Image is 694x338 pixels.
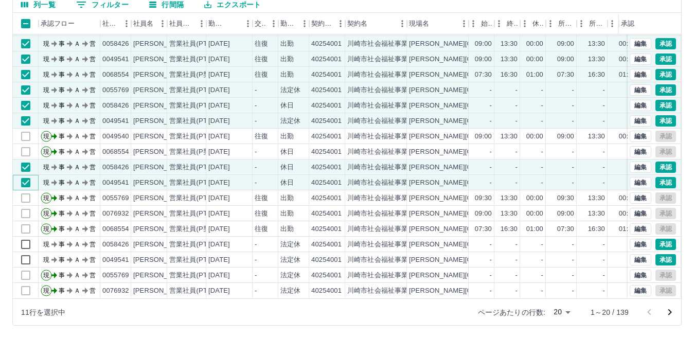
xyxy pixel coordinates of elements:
[206,13,253,34] div: 勤務日
[655,54,676,65] button: 承認
[253,13,278,34] div: 交通費
[557,39,574,49] div: 09:00
[526,193,543,203] div: 00:00
[133,116,189,126] div: [PERSON_NAME]
[526,55,543,64] div: 00:00
[494,13,520,34] div: 終業
[333,16,348,31] button: メニュー
[43,56,49,63] text: 現
[409,13,429,34] div: 現場名
[102,70,129,80] div: 0068554
[133,132,189,141] div: [PERSON_NAME]
[208,85,230,95] div: [DATE]
[541,85,543,95] div: -
[603,116,605,126] div: -
[280,209,294,219] div: 出勤
[133,209,189,219] div: [PERSON_NAME]
[280,85,300,95] div: 法定休
[630,84,651,96] button: 編集
[169,55,223,64] div: 営業社員(PT契約)
[630,254,651,265] button: 編集
[541,101,543,111] div: -
[74,179,80,186] text: Ａ
[133,101,189,111] div: [PERSON_NAME]
[490,85,492,95] div: -
[507,13,518,34] div: 終業
[475,70,492,80] div: 07:30
[280,13,297,34] div: 勤務区分
[526,70,543,80] div: 01:00
[133,70,189,80] div: [PERSON_NAME]
[515,147,518,157] div: -
[90,71,96,78] text: 営
[90,148,96,155] text: 営
[280,101,294,111] div: 休日
[194,16,209,31] button: メニュー
[630,223,651,235] button: 編集
[490,163,492,172] div: -
[347,39,415,49] div: 川崎市社会福祉事業団
[255,101,257,111] div: -
[169,70,219,80] div: 営業社員(P契約)
[526,209,543,219] div: 00:00
[208,13,226,34] div: 勤務日
[59,71,65,78] text: 事
[311,55,342,64] div: 40254001
[102,85,129,95] div: 0055769
[311,39,342,49] div: 40254001
[311,178,342,188] div: 40254001
[619,132,636,141] div: 00:00
[501,55,518,64] div: 13:30
[255,147,257,157] div: -
[255,13,266,34] div: 交通費
[102,101,129,111] div: 0058426
[541,147,543,157] div: -
[43,179,49,186] text: 現
[226,16,240,31] button: ソート
[630,208,651,219] button: 編集
[90,164,96,171] text: 営
[515,101,518,111] div: -
[74,86,80,94] text: Ａ
[475,193,492,203] div: 09:30
[102,224,129,234] div: 0068554
[572,178,574,188] div: -
[74,56,80,63] text: Ａ
[59,117,65,124] text: 事
[102,163,129,172] div: 0058426
[59,102,65,109] text: 事
[481,13,492,34] div: 始業
[309,13,345,34] div: 契約コード
[501,39,518,49] div: 13:30
[90,194,96,202] text: 営
[619,193,636,203] div: 00:00
[43,86,49,94] text: 現
[208,55,230,64] div: [DATE]
[407,13,469,34] div: 現場名
[409,85,536,95] div: [PERSON_NAME][GEOGRAPHIC_DATA]
[59,179,65,186] text: 事
[208,70,230,80] div: [DATE]
[119,16,134,31] button: メニュー
[619,70,636,80] div: 01:00
[557,55,574,64] div: 09:00
[475,55,492,64] div: 09:00
[43,133,49,140] text: 現
[255,85,257,95] div: -
[395,16,410,31] button: メニュー
[90,86,96,94] text: 営
[515,163,518,172] div: -
[133,193,189,203] div: [PERSON_NAME]
[501,193,518,203] div: 13:30
[557,193,574,203] div: 09:30
[102,178,129,188] div: 0049541
[208,132,230,141] div: [DATE]
[43,164,49,171] text: 現
[208,193,230,203] div: [DATE]
[347,85,415,95] div: 川崎市社会福祉事業団
[90,40,96,47] text: 営
[603,85,605,95] div: -
[167,13,206,34] div: 社員区分
[532,13,544,34] div: 休憩
[43,210,49,217] text: 現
